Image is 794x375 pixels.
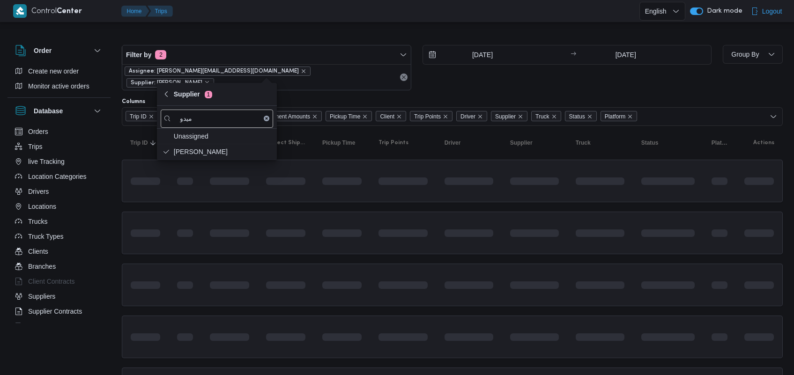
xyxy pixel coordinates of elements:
[531,111,561,121] span: Truck
[398,72,409,83] button: Remove
[770,113,777,120] button: Open list of options
[28,201,56,212] span: Locations
[11,169,107,184] button: Location Categories
[491,111,527,121] span: Supplier
[326,111,372,121] span: Pickup Time
[57,8,82,15] b: Center
[28,291,55,302] span: Suppliers
[130,139,148,147] span: Trip ID; Sorted in descending order
[396,114,402,119] button: Remove Client from selection in this group
[565,111,597,121] span: Status
[28,246,48,257] span: Clients
[601,111,638,121] span: Platform
[495,111,516,122] span: Supplier
[703,7,742,15] span: Dark mode
[11,199,107,214] button: Locations
[762,6,782,17] span: Logout
[11,319,107,334] button: Devices
[11,304,107,319] button: Supplier Contracts
[535,111,549,122] span: Truck
[753,139,774,147] span: Actions
[376,111,406,121] span: Client
[301,68,306,74] button: remove selected entity
[441,135,497,150] button: Driver
[28,141,43,152] span: Trips
[11,154,107,169] button: live Tracking
[13,4,27,18] img: X8yXhbKr1z7QwAAAABJRU5ErkJggg==
[11,64,107,79] button: Create new order
[712,139,727,147] span: Platform
[576,139,591,147] span: Truck
[380,111,394,122] span: Client
[477,114,483,119] button: Remove Driver from selection in this group
[34,45,52,56] h3: Order
[205,91,212,98] span: 1
[569,111,585,122] span: Status
[174,146,271,157] span: [PERSON_NAME]
[518,114,523,119] button: Remove Supplier from selection in this group
[11,259,107,274] button: Branches
[121,6,149,17] button: Home
[28,261,56,272] span: Branches
[11,244,107,259] button: Clients
[571,51,576,58] div: →
[723,45,783,64] button: Group By
[28,306,82,317] span: Supplier Contracts
[28,66,79,77] span: Create new order
[126,78,214,88] span: Supplier: ميدو احمد محمد موسي
[322,139,355,147] span: Pickup Time
[312,114,318,119] button: Remove Collect Shipment Amounts from selection in this group
[11,274,107,289] button: Client Contracts
[266,139,305,147] span: Collect Shipment Amounts
[627,114,633,119] button: Remove Platform from selection in this group
[414,111,441,122] span: Trip Points
[410,111,453,121] span: Trip Points
[28,321,52,332] span: Devices
[11,184,107,199] button: Drivers
[204,80,210,86] button: remove selected entity
[572,135,628,150] button: Truck
[506,135,563,150] button: Supplier
[551,114,557,119] button: Remove Truck from selection in this group
[11,289,107,304] button: Suppliers
[126,135,164,150] button: Trip IDSorted in descending order
[605,111,626,122] span: Platform
[11,229,107,244] button: Truck Types
[28,186,49,197] span: Drivers
[731,51,759,58] span: Group By
[747,2,786,21] button: Logout
[319,135,365,150] button: Pickup Time
[122,45,411,64] button: Filter by2 active filters
[244,111,310,122] span: Collect Shipment Amounts
[174,88,212,100] span: Supplier
[708,135,731,150] button: Platform
[641,139,659,147] span: Status
[126,111,158,121] span: Trip ID
[264,116,269,121] button: Clear input
[7,124,111,327] div: Database
[130,111,147,122] span: Trip ID
[587,114,593,119] button: Remove Status from selection in this group
[11,79,107,94] button: Monitor active orders
[148,114,154,119] button: Remove Trip ID from selection in this group
[129,67,299,75] span: Assignee: [PERSON_NAME][EMAIL_ADDRESS][DOMAIN_NAME]
[362,114,368,119] button: Remove Pickup Time from selection in this group
[28,156,65,167] span: live Tracking
[149,139,157,147] svg: Sorted in descending order
[15,45,103,56] button: Order
[126,49,151,60] span: Filter by
[174,131,271,142] span: Unassigned
[240,111,322,121] span: Collect Shipment Amounts
[28,171,87,182] span: Location Categories
[330,111,360,122] span: Pickup Time
[11,214,107,229] button: Trucks
[510,139,533,147] span: Supplier
[443,114,448,119] button: Remove Trip Points from selection in this group
[28,276,75,287] span: Client Contracts
[28,81,89,92] span: Monitor active orders
[15,105,103,117] button: Database
[378,139,408,147] span: Trip Points
[456,111,487,121] span: Driver
[638,135,698,150] button: Status
[28,126,48,137] span: Orders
